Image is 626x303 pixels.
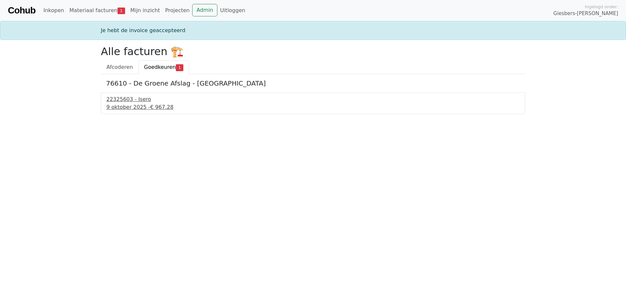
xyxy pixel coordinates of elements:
div: 9 oktober 2025 - [106,103,520,111]
a: Mijn inzicht [128,4,163,17]
a: Afcoderen [101,60,138,74]
div: Je hebt de invoice geaccepteerd [97,27,529,34]
a: 22325603 - Isero9 oktober 2025 -€ 967.28 [106,95,520,111]
a: Cohub [8,3,35,18]
div: 22325603 - Isero [106,95,520,103]
h5: 76610 - De Groene Afslag - [GEOGRAPHIC_DATA] [106,79,520,87]
a: Inkopen [41,4,66,17]
span: 1 [176,64,183,71]
span: Giesbers-[PERSON_NAME] [553,10,618,17]
a: Goedkeuren1 [138,60,189,74]
span: 1 [118,8,125,14]
a: Admin [192,4,217,16]
span: € 967.28 [150,104,174,110]
span: Goedkeuren [144,64,176,70]
a: Uitloggen [217,4,248,17]
span: Ingelogd onder: [585,4,618,10]
a: Projecten [162,4,192,17]
span: Afcoderen [106,64,133,70]
a: Materiaal facturen1 [67,4,128,17]
h2: Alle facturen 🏗️ [101,45,525,58]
